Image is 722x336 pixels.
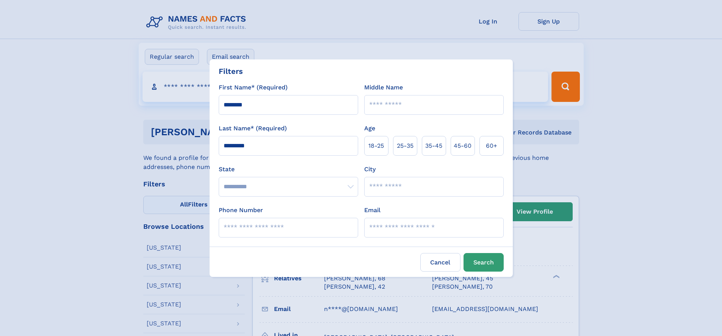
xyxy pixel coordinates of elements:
[364,124,375,133] label: Age
[425,141,442,150] span: 35‑45
[219,165,358,174] label: State
[364,83,403,92] label: Middle Name
[454,141,471,150] span: 45‑60
[420,253,460,272] label: Cancel
[364,206,381,215] label: Email
[219,124,287,133] label: Last Name* (Required)
[219,83,288,92] label: First Name* (Required)
[364,165,376,174] label: City
[486,141,497,150] span: 60+
[464,253,504,272] button: Search
[397,141,413,150] span: 25‑35
[219,206,263,215] label: Phone Number
[368,141,384,150] span: 18‑25
[219,66,243,77] div: Filters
